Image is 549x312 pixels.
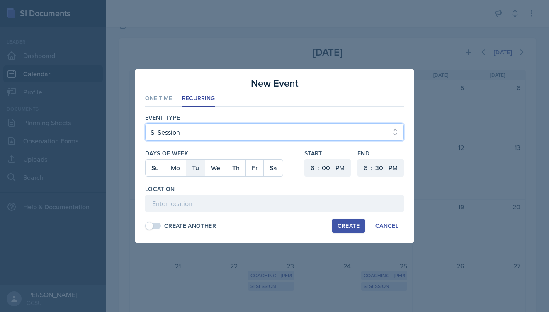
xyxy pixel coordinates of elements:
[182,91,215,107] li: Recurring
[263,160,283,176] button: Sa
[186,160,205,176] button: Tu
[371,163,372,173] div: :
[146,160,165,176] button: Su
[357,149,404,157] label: End
[145,195,404,212] input: Enter location
[145,91,172,107] li: One Time
[251,76,299,91] h3: New Event
[370,219,404,233] button: Cancel
[375,223,398,229] div: Cancel
[304,149,351,157] label: Start
[338,223,360,229] div: Create
[245,160,263,176] button: Fr
[145,114,180,122] label: Event Type
[165,160,186,176] button: Mo
[205,160,226,176] button: We
[318,163,319,173] div: :
[226,160,245,176] button: Th
[332,219,365,233] button: Create
[145,185,175,193] label: Location
[164,222,216,230] div: Create Another
[145,149,298,157] label: Days of Week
